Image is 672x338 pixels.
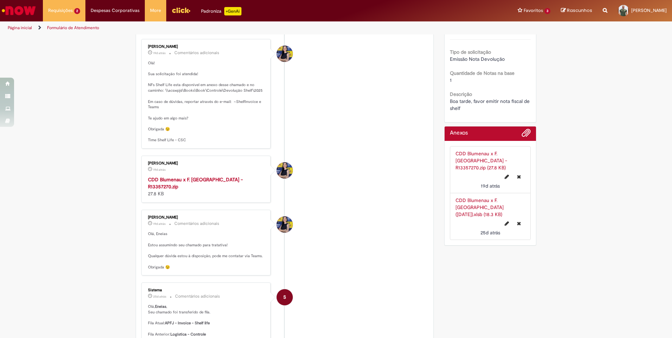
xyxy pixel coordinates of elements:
[91,7,140,14] span: Despesas Corporativas
[148,161,265,165] div: [PERSON_NAME]
[631,7,667,13] span: [PERSON_NAME]
[567,7,592,14] span: Rascunhos
[148,45,265,49] div: [PERSON_NAME]
[155,304,166,309] b: Eneias
[8,25,32,31] a: Página inicial
[500,218,513,229] button: Editar nome de arquivo CDD Blumenau x F. Ponta Grossa+ (01.04.2025).xlsb
[277,46,293,62] div: Melissa Paduani
[153,51,166,55] time: 11/08/2025 13:46:41
[1,4,37,18] img: ServiceNow
[277,216,293,233] div: Melissa Paduani
[455,197,504,217] a: CDD Blumenau x F. [GEOGRAPHIC_DATA] ([DATE]).xlsb (18.3 KB)
[283,289,286,306] span: S
[174,50,219,56] small: Comentários adicionais
[481,183,500,189] time: 11/08/2025 13:46:35
[153,51,166,55] span: 19d atrás
[174,221,219,227] small: Comentários adicionais
[450,77,452,83] span: 1
[148,231,265,270] p: Olá, Eneias Estou assumindo seu chamado para tratativa! Qualquer dúvida estou à disposição, pode ...
[148,176,265,197] div: 27.8 KB
[524,7,543,14] span: Favoritos
[153,168,166,172] time: 11/08/2025 13:46:35
[450,98,531,111] span: Boa tarde, favor emitir nota fiscal de shelf
[500,171,513,182] button: Editar nome de arquivo CDD Blumenau x F. Ponta Grossa - R13357270.zip
[224,7,241,15] p: +GenAi
[450,70,515,76] b: Quantidade de Notas na base
[455,150,507,171] a: CDD Blumenau x F. [GEOGRAPHIC_DATA] - R13357270.zip (27.8 KB)
[561,7,592,14] a: Rascunhos
[148,60,265,143] p: Olá! Sua solicitação foi atendida! NFs Shelf Life esta disponível em anexo desse chamado e no cam...
[277,289,293,305] div: System
[74,8,80,14] span: 2
[153,168,166,172] span: 19d atrás
[450,49,491,55] b: Tipo de solicitação
[450,56,505,62] span: Emissão Nota Devolução
[277,162,293,178] div: Melissa Paduani
[48,7,73,14] span: Requisições
[522,128,531,141] button: Adicionar anexos
[153,294,166,299] time: 06/08/2025 08:38:53
[450,130,468,136] h2: Anexos
[153,222,166,226] time: 11/08/2025 11:35:54
[513,171,525,182] button: Excluir CDD Blumenau x F. Ponta Grossa - R13357270.zip
[148,288,265,292] div: Sistema
[153,222,166,226] span: 19d atrás
[170,332,206,337] b: Logística - Controle
[201,7,241,15] div: Padroniza
[47,25,99,31] a: Formulário de Atendimento
[150,7,161,14] span: More
[148,304,265,337] p: Olá, , Seu chamado foi transferido de fila. Fila Atual: Fila Anterior:
[481,183,500,189] span: 19d atrás
[513,218,525,229] button: Excluir CDD Blumenau x F. Ponta Grossa+ (01.04.2025).xlsb
[450,91,472,97] b: Descrição
[175,293,220,299] small: Comentários adicionais
[148,176,243,190] a: CDD Blumenau x F. [GEOGRAPHIC_DATA] - R13357270.zip
[153,294,166,299] span: 25d atrás
[148,215,265,220] div: [PERSON_NAME]
[172,5,190,15] img: click_logo_yellow_360x200.png
[5,21,443,34] ul: Trilhas de página
[544,8,550,14] span: 3
[480,229,500,236] span: 25d atrás
[165,320,210,326] b: APFJ - Invoice - Shelf life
